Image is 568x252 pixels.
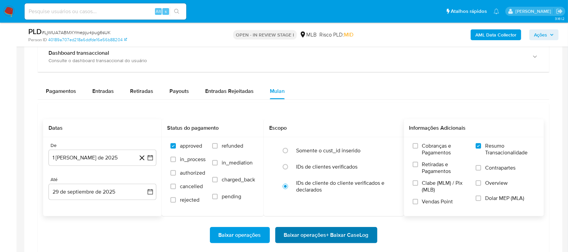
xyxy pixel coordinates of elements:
button: Ações [529,29,559,40]
b: AML Data Collector [475,29,516,40]
span: 3.161.2 [555,16,565,21]
span: Alt [156,8,161,15]
span: Ações [534,29,547,40]
p: OPEN - IN REVIEW STAGE I [233,30,297,40]
button: search-icon [170,7,184,16]
span: Atalhos rápidos [451,8,487,15]
b: Person ID [28,37,47,43]
a: Notificações [494,8,499,14]
a: Sair [556,8,563,15]
p: weverton.gomes@mercadopago.com.br [515,8,554,15]
a: 40189a707ed218a6ddfde16e56b88204 [48,37,127,43]
b: PLD [28,26,42,37]
button: AML Data Collector [471,29,521,40]
span: MID [344,31,353,39]
span: # LjWUA7ABMXYmepju4pug6sUK [42,29,111,36]
input: Pesquise usuários ou casos... [25,7,186,16]
span: s [165,8,167,15]
span: Risco PLD: [319,31,353,39]
div: MLB [299,31,317,39]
